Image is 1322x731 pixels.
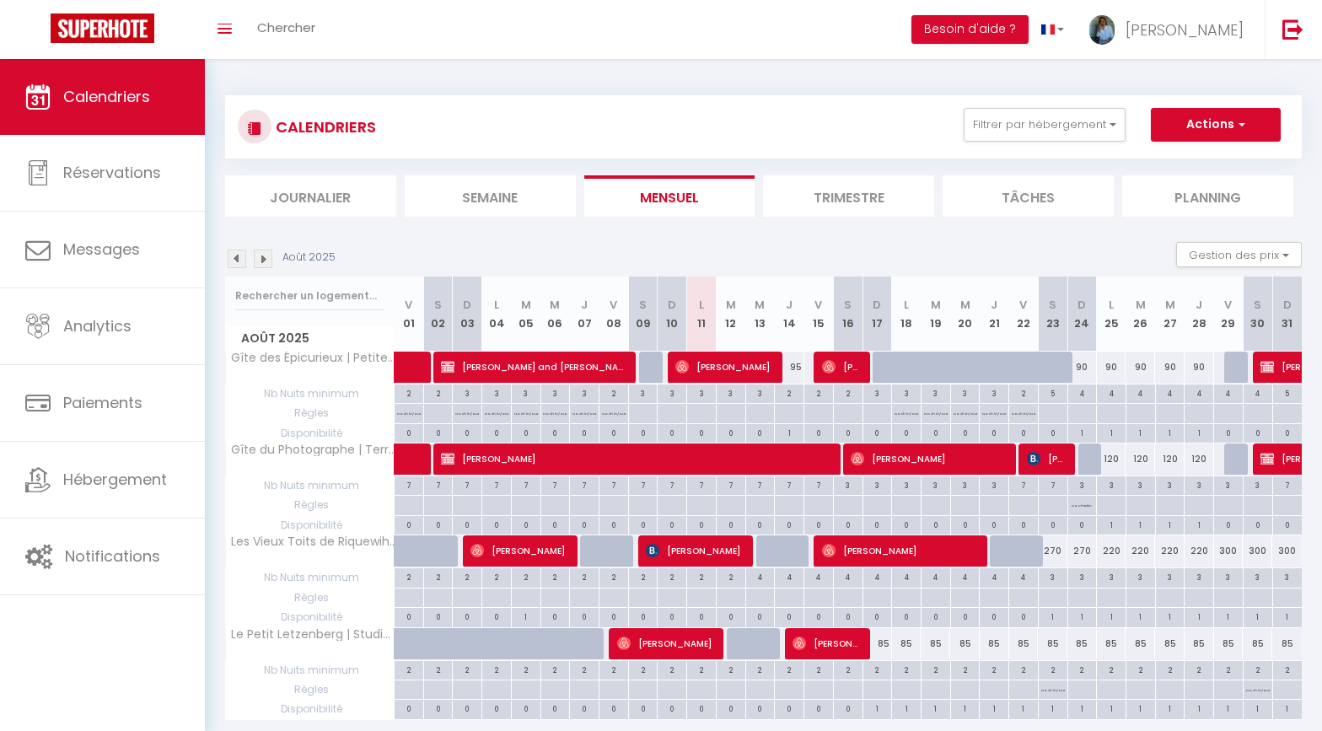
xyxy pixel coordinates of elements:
[1155,277,1185,352] th: 27
[658,516,686,532] div: 0
[1185,277,1214,352] th: 28
[1097,352,1126,383] div: 90
[1068,384,1097,400] div: 4
[226,608,394,626] span: Disponibilité
[512,424,540,440] div: 0
[1126,516,1155,532] div: 1
[1155,352,1185,383] div: 90
[482,476,511,492] div: 7
[1038,535,1067,567] div: 270
[1151,108,1281,142] button: Actions
[1224,297,1232,313] abbr: V
[434,297,442,313] abbr: S
[1254,297,1261,313] abbr: S
[775,352,804,383] div: 95
[599,568,628,584] div: 2
[1009,476,1038,492] div: 7
[804,277,834,352] th: 15
[804,568,833,584] div: 4
[512,568,540,584] div: 2
[951,568,980,584] div: 4
[814,297,822,313] abbr: V
[658,568,686,584] div: 2
[980,476,1008,492] div: 3
[982,404,1006,420] p: No ch in/out
[746,568,775,584] div: 4
[822,535,980,567] span: [PERSON_NAME]
[226,568,394,587] span: Nb Nuits minimum
[904,297,909,313] abbr: L
[1097,476,1126,492] div: 3
[1009,568,1038,584] div: 4
[687,384,716,400] div: 3
[668,297,676,313] abbr: D
[226,496,394,514] span: Règles
[570,568,599,584] div: 2
[863,277,892,352] th: 17
[1039,476,1067,492] div: 7
[943,175,1114,217] li: Tâches
[763,175,934,217] li: Trimestre
[1097,384,1126,400] div: 4
[1038,277,1067,352] th: 23
[746,424,775,440] div: 0
[570,476,599,492] div: 7
[1126,352,1155,383] div: 90
[228,535,397,548] span: Les Vieux Toits de Riquewihr | Grand T4 duplex avec terrasse et parking
[514,404,538,420] p: No ch in/out
[395,277,424,352] th: 01
[602,404,626,420] p: No ch in/out
[63,469,167,490] span: Hébergement
[1009,277,1039,352] th: 22
[617,627,716,659] span: [PERSON_NAME]
[1214,516,1243,532] div: 0
[1039,424,1067,440] div: 0
[453,277,482,352] th: 03
[675,351,774,383] span: [PERSON_NAME]
[1097,516,1126,532] div: 1
[863,424,892,440] div: 0
[1097,535,1126,567] div: 220
[716,277,745,352] th: 12
[395,608,423,624] div: 0
[455,404,479,420] p: No ch in/out
[1068,568,1097,584] div: 3
[424,384,453,400] div: 2
[717,424,745,440] div: 0
[844,297,852,313] abbr: S
[1009,384,1038,400] div: 2
[1126,424,1155,440] div: 1
[1185,352,1214,383] div: 90
[521,297,531,313] abbr: M
[1122,175,1293,217] li: Planning
[834,476,863,492] div: 3
[1214,384,1243,400] div: 4
[1165,297,1175,313] abbr: M
[453,384,481,400] div: 3
[804,476,833,492] div: 7
[395,516,423,532] div: 0
[804,384,833,400] div: 2
[1068,476,1097,492] div: 3
[775,476,803,492] div: 7
[512,476,540,492] div: 7
[658,277,687,352] th: 10
[453,476,481,492] div: 7
[599,424,628,440] div: 0
[541,384,570,400] div: 3
[226,326,394,351] span: Août 2025
[629,424,658,440] div: 0
[1243,535,1272,567] div: 300
[746,384,775,400] div: 3
[786,297,793,313] abbr: J
[804,424,833,440] div: 0
[658,424,686,440] div: 0
[895,404,918,420] p: No ch in/out
[599,516,628,532] div: 0
[1185,516,1213,532] div: 1
[658,384,686,400] div: 3
[1214,568,1243,584] div: 3
[235,281,384,311] input: Rechercher un logement...
[1009,424,1038,440] div: 0
[424,568,453,584] div: 2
